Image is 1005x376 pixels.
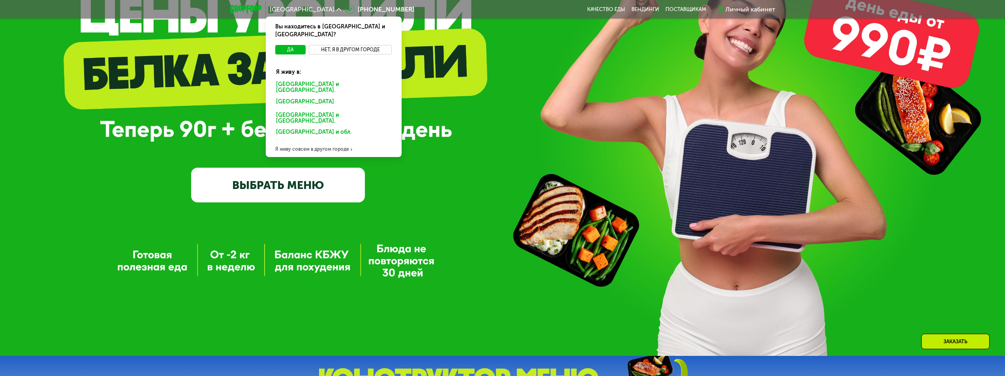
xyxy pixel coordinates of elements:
[725,5,775,14] div: Личный кабинет
[271,127,394,140] div: [GEOGRAPHIC_DATA] и обл.
[921,334,990,349] div: Заказать
[191,168,365,202] a: ВЫБРАТЬ МЕНЮ
[275,45,306,54] button: Да
[665,6,706,13] div: поставщикам
[587,6,625,13] a: Качество еды
[266,141,402,157] div: Я живу совсем в другом городе
[631,6,659,13] a: Вендинги
[345,5,414,14] a: [PHONE_NUMBER]
[309,45,392,54] button: Нет, я в другом городе
[271,110,397,127] div: [GEOGRAPHIC_DATA] и [GEOGRAPHIC_DATA].
[271,79,397,96] div: [GEOGRAPHIC_DATA] и [GEOGRAPHIC_DATA].
[266,17,402,45] div: Вы находитесь в [GEOGRAPHIC_DATA] и [GEOGRAPHIC_DATA]?
[271,97,394,109] div: [GEOGRAPHIC_DATA]
[271,62,397,76] div: Я живу в:
[270,6,334,13] span: [GEOGRAPHIC_DATA]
